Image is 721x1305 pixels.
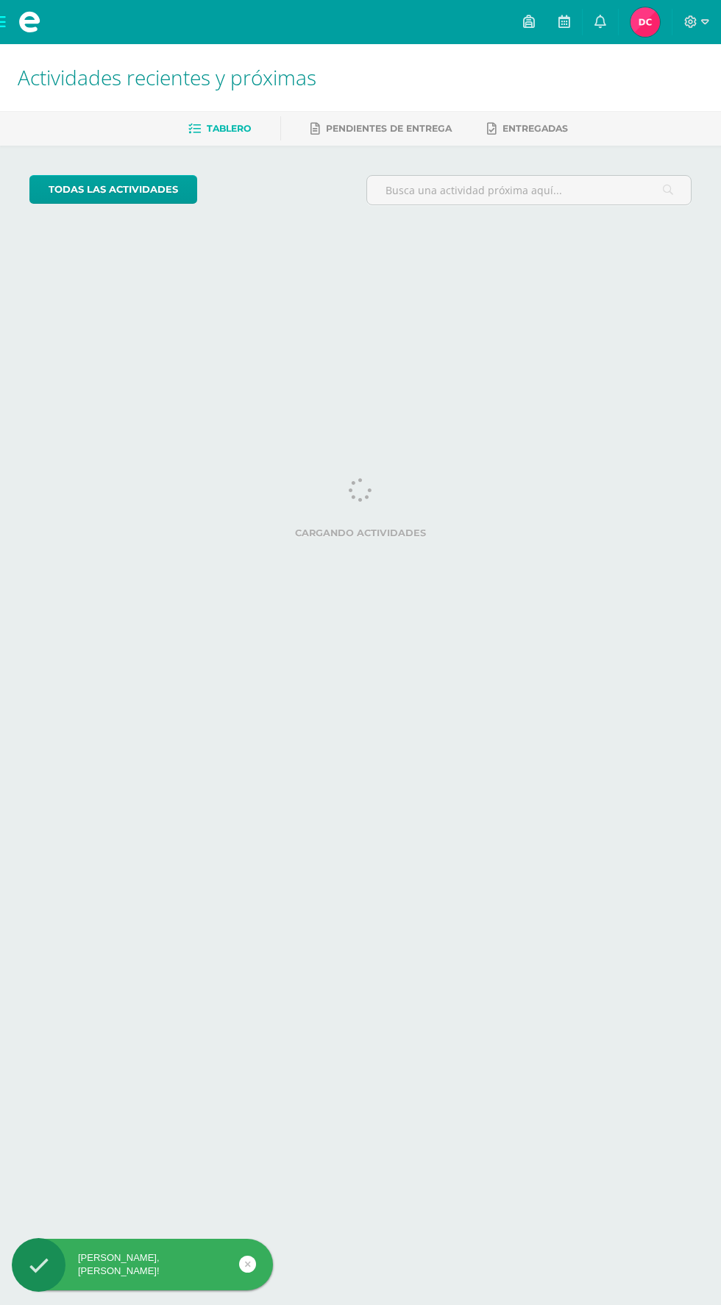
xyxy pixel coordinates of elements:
a: Entregadas [487,117,568,141]
input: Busca una actividad próxima aquí... [367,176,691,205]
div: [PERSON_NAME], [PERSON_NAME]! [12,1251,273,1278]
span: Entregadas [502,123,568,134]
img: bae459bd0cbb3c6435d31d162aa0c0eb.png [631,7,660,37]
span: Tablero [207,123,251,134]
label: Cargando actividades [29,527,692,538]
a: Tablero [188,117,251,141]
span: Pendientes de entrega [326,123,452,134]
span: Actividades recientes y próximas [18,63,316,91]
a: todas las Actividades [29,175,197,204]
a: Pendientes de entrega [310,117,452,141]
